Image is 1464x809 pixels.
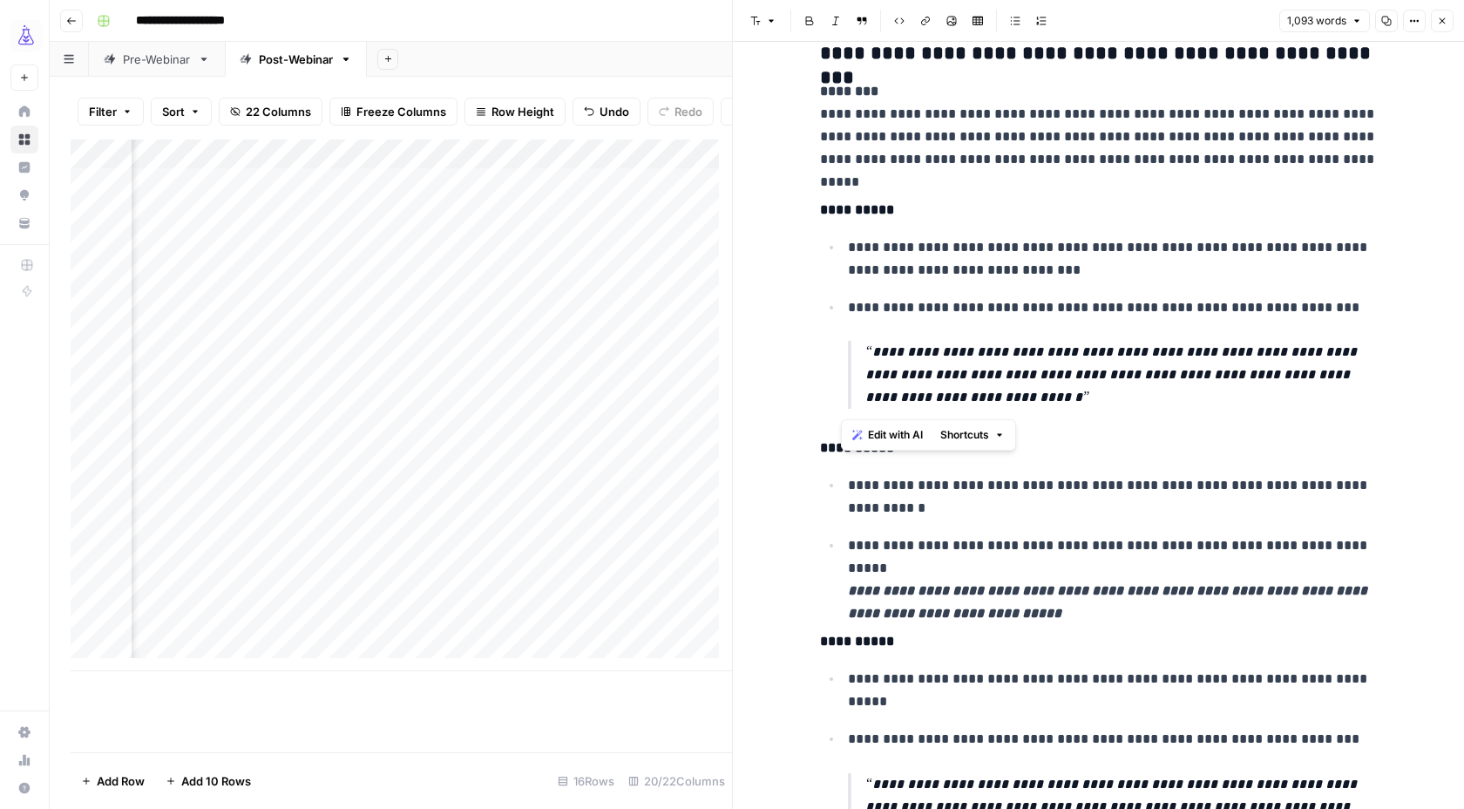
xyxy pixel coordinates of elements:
[10,98,38,126] a: Home
[10,774,38,802] button: Help + Support
[162,103,185,120] span: Sort
[10,746,38,774] a: Usage
[89,42,225,77] a: Pre-Webinar
[868,427,923,443] span: Edit with AI
[674,103,702,120] span: Redo
[621,767,732,795] div: 20/22 Columns
[1287,13,1346,29] span: 1,093 words
[71,767,155,795] button: Add Row
[940,427,989,443] span: Shortcuts
[10,126,38,153] a: Browse
[491,103,554,120] span: Row Height
[600,103,629,120] span: Undo
[10,181,38,209] a: Opportunities
[329,98,457,126] button: Freeze Columns
[933,424,1012,446] button: Shortcuts
[551,767,621,795] div: 16 Rows
[10,153,38,181] a: Insights
[845,424,930,446] button: Edit with AI
[1279,10,1370,32] button: 1,093 words
[155,767,261,795] button: Add 10 Rows
[10,20,42,51] img: AirOps Growth Logo
[573,98,640,126] button: Undo
[89,103,117,120] span: Filter
[181,772,251,790] span: Add 10 Rows
[123,51,191,68] div: Pre-Webinar
[647,98,714,126] button: Redo
[10,14,38,58] button: Workspace: AirOps Growth
[246,103,311,120] span: 22 Columns
[151,98,212,126] button: Sort
[464,98,566,126] button: Row Height
[356,103,446,120] span: Freeze Columns
[10,718,38,746] a: Settings
[78,98,144,126] button: Filter
[10,209,38,237] a: Your Data
[259,51,333,68] div: Post-Webinar
[225,42,367,77] a: Post-Webinar
[97,772,145,790] span: Add Row
[219,98,322,126] button: 22 Columns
